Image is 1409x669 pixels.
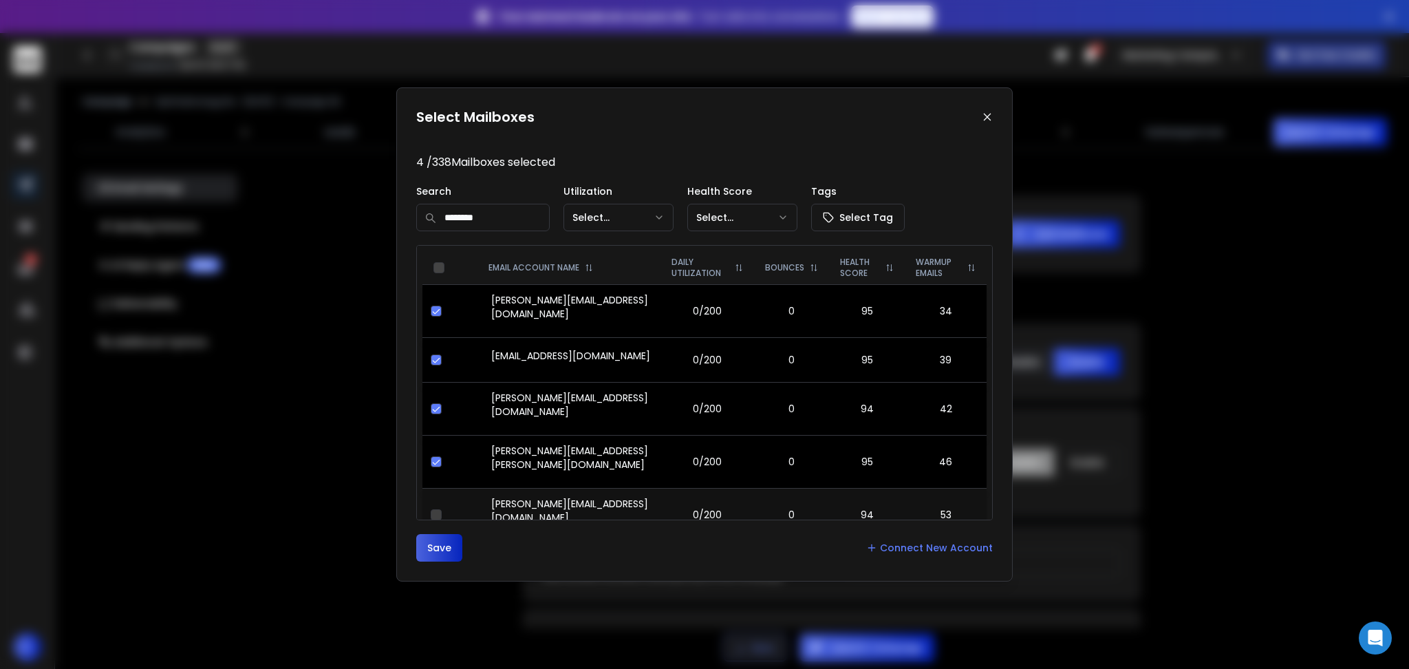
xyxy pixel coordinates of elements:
div: Open Intercom Messenger [1359,622,1392,655]
p: Utilization [563,184,674,198]
td: 95 [829,435,905,488]
td: 0/200 [660,382,754,435]
td: 94 [829,382,905,435]
td: 95 [829,337,905,382]
p: [EMAIL_ADDRESS][DOMAIN_NAME] [491,349,650,363]
p: [PERSON_NAME][EMAIL_ADDRESS][PERSON_NAME][DOMAIN_NAME] [491,444,652,471]
p: Health Score [687,184,797,198]
p: 0 [762,402,821,416]
button: Select... [687,204,797,231]
td: 0/200 [660,337,754,382]
p: 4 / 338 Mailboxes selected [416,154,993,171]
h1: Select Mailboxes [416,107,535,127]
td: 0/200 [660,284,754,337]
button: Save [416,534,462,562]
td: 94 [829,488,905,541]
p: [PERSON_NAME][EMAIL_ADDRESS][DOMAIN_NAME] [491,293,652,321]
p: 0 [762,455,821,469]
p: [PERSON_NAME][EMAIL_ADDRESS][DOMAIN_NAME] [491,391,652,418]
td: 0/200 [660,435,754,488]
p: WARMUP EMAILS [916,257,962,279]
td: 0/200 [660,488,754,541]
td: 42 [905,382,987,435]
p: [PERSON_NAME][EMAIL_ADDRESS][DOMAIN_NAME] [491,497,652,524]
p: BOUNCES [765,262,804,273]
td: 39 [905,337,987,382]
td: 46 [905,435,987,488]
p: 0 [762,304,821,318]
td: 53 [905,488,987,541]
p: Tags [811,184,905,198]
p: DAILY UTILIZATION [671,257,729,279]
td: 34 [905,284,987,337]
button: Select Tag [811,204,905,231]
button: Select... [563,204,674,231]
p: HEALTH SCORE [840,257,880,279]
p: Search [416,184,550,198]
p: 0 [762,508,821,522]
td: 95 [829,284,905,337]
a: Connect New Account [866,541,993,555]
div: EMAIL ACCOUNT NAME [488,262,649,273]
p: 0 [762,353,821,367]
